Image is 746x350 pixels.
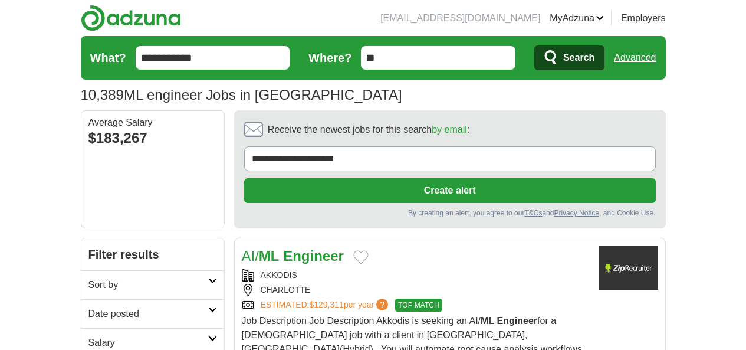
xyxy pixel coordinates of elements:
[88,127,217,149] div: $183,267
[242,269,590,282] div: AKKODIS
[88,278,208,292] h2: Sort by
[283,248,344,264] strong: Engineer
[81,270,224,299] a: Sort by
[621,11,666,25] a: Employers
[81,238,224,270] h2: Filter results
[563,46,594,70] span: Search
[242,284,590,296] div: CHARLOTTE
[376,299,388,310] span: ?
[81,299,224,328] a: Date posted
[242,248,344,264] a: AI/ML Engineer
[599,246,658,290] img: Company logo
[481,316,494,326] strong: ML
[244,178,656,203] button: Create alert
[268,123,469,137] span: Receive the newest jobs for this search :
[88,307,208,321] h2: Date posted
[353,250,369,264] button: Add to favorite jobs
[497,316,537,326] strong: Engineer
[614,46,656,70] a: Advanced
[554,209,599,217] a: Privacy Notice
[88,336,208,350] h2: Salary
[380,11,540,25] li: [EMAIL_ADDRESS][DOMAIN_NAME]
[550,11,604,25] a: MyAdzuna
[81,87,402,103] h1: ML engineer Jobs in [GEOGRAPHIC_DATA]
[81,5,181,31] img: Adzuna logo
[308,49,351,67] label: Where?
[81,84,124,106] span: 10,389
[244,208,656,218] div: By creating an alert, you agree to our and , and Cookie Use.
[534,45,604,70] button: Search
[432,125,467,135] a: by email
[259,248,280,264] strong: ML
[88,118,217,127] div: Average Salary
[261,299,391,312] a: ESTIMATED:$129,311per year?
[524,209,542,217] a: T&Cs
[395,299,442,312] span: TOP MATCH
[90,49,126,67] label: What?
[309,300,343,309] span: $129,311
